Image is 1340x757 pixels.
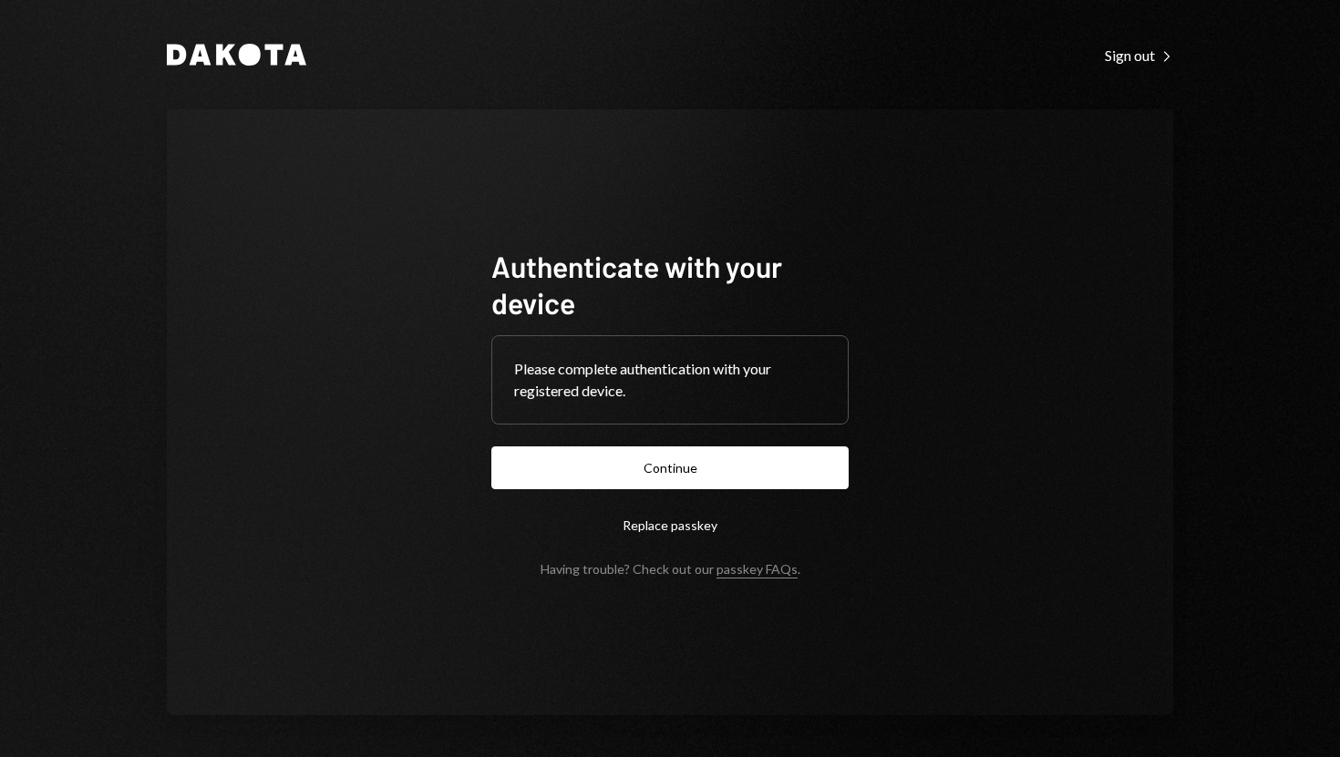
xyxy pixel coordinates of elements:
[716,561,798,578] a: passkey FAQs
[491,504,849,547] button: Replace passkey
[514,358,826,402] div: Please complete authentication with your registered device.
[541,561,800,577] div: Having trouble? Check out our .
[491,446,849,489] button: Continue
[1105,45,1173,65] a: Sign out
[491,248,849,321] h1: Authenticate with your device
[1105,46,1173,65] div: Sign out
